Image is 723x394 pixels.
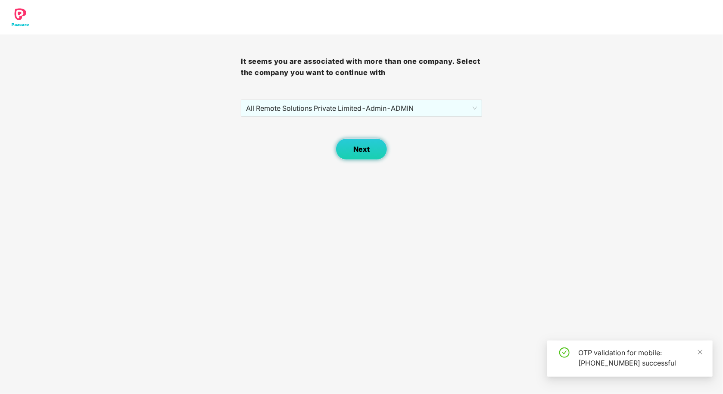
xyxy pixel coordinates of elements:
div: OTP validation for mobile: [PHONE_NUMBER] successful [578,347,702,368]
span: check-circle [559,347,570,358]
button: Next [336,138,387,160]
span: Next [353,145,370,153]
h3: It seems you are associated with more than one company. Select the company you want to continue with [241,56,482,78]
span: close [697,349,703,355]
span: All Remote Solutions Private Limited - Admin - ADMIN [246,100,477,116]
